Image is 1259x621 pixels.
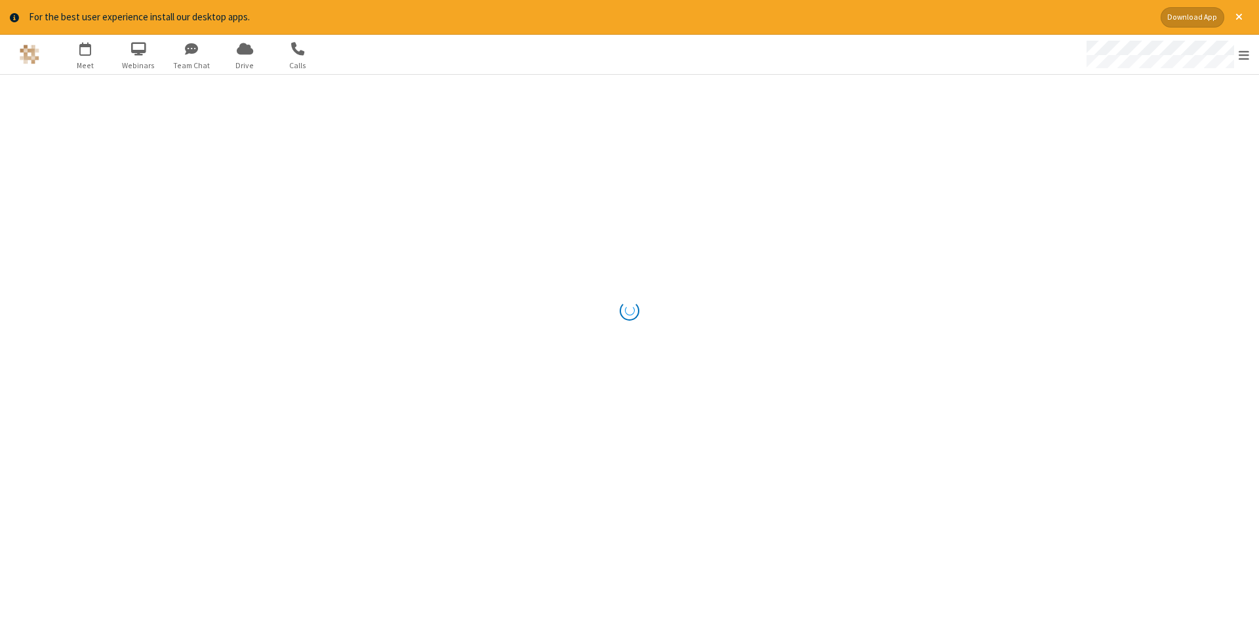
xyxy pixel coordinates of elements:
span: Drive [220,60,270,71]
button: Close alert [1229,7,1249,28]
span: Meet [61,60,110,71]
button: Download App [1161,7,1224,28]
div: For the best user experience install our desktop apps. [29,10,1151,25]
button: Logo [5,35,54,74]
div: Open menu [1074,35,1259,74]
span: Team Chat [167,60,216,71]
span: Webinars [114,60,163,71]
span: Calls [273,60,323,71]
img: QA Selenium DO NOT DELETE OR CHANGE [20,45,39,64]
